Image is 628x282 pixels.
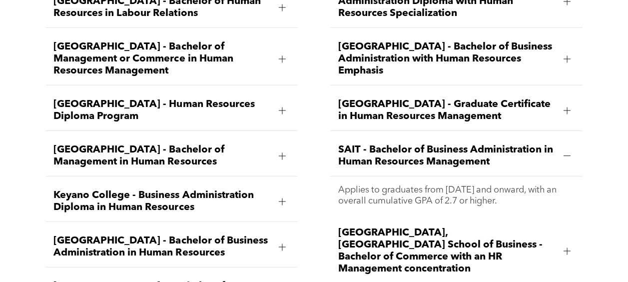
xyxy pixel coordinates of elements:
span: Keyano College - Business Administration Diploma in Human Resources [53,189,271,213]
span: [GEOGRAPHIC_DATA], [GEOGRAPHIC_DATA] School of Business - Bachelor of Commerce with an HR Managem... [338,227,556,275]
p: Applies to graduates from [DATE] and onward, with an overall cumulative GPA of 2.7 or higher. [338,184,575,206]
span: [GEOGRAPHIC_DATA] - Bachelor of Business Administration with Human Resources Emphasis [338,41,556,77]
span: [GEOGRAPHIC_DATA] - Bachelor of Management or Commerce in Human Resources Management [53,41,271,77]
span: [GEOGRAPHIC_DATA] - Graduate Certificate in Human Resources Management [338,98,556,122]
span: SAIT - Bachelor of Business Administration in Human Resources Management [338,144,556,168]
span: [GEOGRAPHIC_DATA] - Bachelor of Business Administration in Human Resources [53,235,271,259]
span: [GEOGRAPHIC_DATA] - Bachelor of Management in Human Resources [53,144,271,168]
span: [GEOGRAPHIC_DATA] - Human Resources Diploma Program [53,98,271,122]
